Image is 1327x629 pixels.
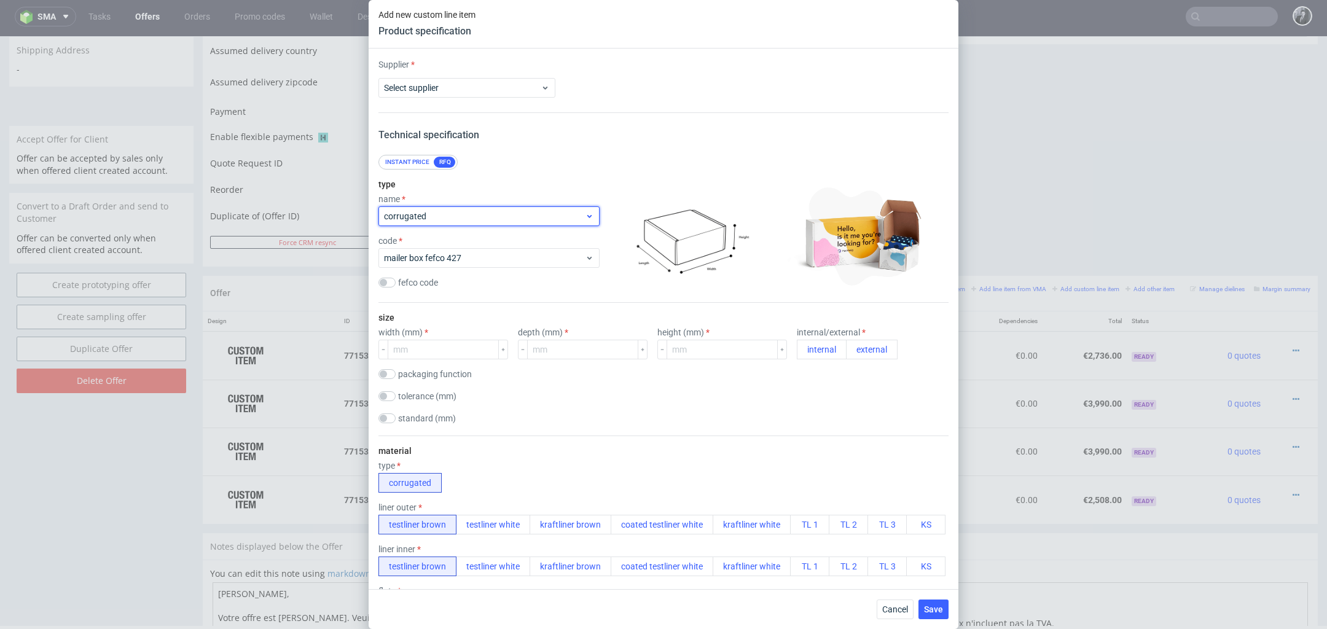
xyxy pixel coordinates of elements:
[560,447,605,456] span: SPEC- 216981
[378,327,428,337] label: width (mm)
[971,249,1046,256] small: Add line item from VMA
[1127,275,1191,295] th: Status
[344,314,374,324] strong: 771536
[17,236,186,261] a: Create prototyping offer
[605,182,777,290] img: corrugated--mailer-box--infographic.png
[215,400,276,431] img: ico-item-custom-a8f9c3db6a5631ce2f509e228e8b95abde266dc4376634de7b166047de09ff05.png
[210,65,423,93] td: Payment
[210,117,423,146] td: Quote Request ID
[527,340,638,359] input: mm
[560,303,605,313] span: SPEC- 216978
[380,157,434,168] div: Instant price
[210,252,230,262] span: Offer
[398,391,456,401] label: tolerance (mm)
[378,25,476,38] header: Product specification
[203,275,339,295] th: Design
[378,313,394,322] label: size
[378,473,442,493] button: corrugated
[327,531,371,543] a: markdown
[398,413,456,423] label: standard (mm)
[17,300,186,325] a: Duplicate Offer
[215,304,276,335] img: ico-item-custom-a8f9c3db6a5631ce2f509e228e8b95abde266dc4376634de7b166047de09ff05.png
[378,461,401,471] label: type
[1227,410,1261,420] span: 0 quotes
[412,300,757,338] div: Custom • Custom
[384,83,439,93] label: Select supplier
[378,194,405,204] label: name
[763,391,814,439] td: 4200
[412,472,461,481] span: Source:
[437,376,461,385] a: CBPB-2
[763,275,814,295] th: Quant.
[1227,459,1261,469] span: 0 quotes
[407,275,762,295] th: Name
[1043,343,1127,391] td: €3,990.00
[378,179,396,189] label: type
[958,343,1043,391] td: €0.00
[412,328,461,337] span: Source:
[763,295,814,343] td: 1800
[384,210,585,222] span: corrugated
[412,376,461,385] span: Source:
[1254,249,1310,256] small: Margin summary
[906,557,945,576] button: KS
[378,586,401,596] label: flute
[1043,275,1127,295] th: Total
[667,340,778,359] input: mm
[210,93,423,117] td: Enable flexible payments
[434,157,456,168] div: RFQ
[790,557,829,576] button: TL 1
[874,343,958,391] td: €3,990.00
[215,352,276,383] img: ico-item-custom-a8f9c3db6a5631ce2f509e228e8b95abde266dc4376634de7b166047de09ff05.png
[530,557,611,576] button: kraftliner brown
[344,410,374,420] strong: 771538
[412,301,558,313] span: Fefco 215 (tuck top snap lock bottom)
[378,10,476,20] span: Add new custom line item
[9,90,194,117] div: Accept Offer for Client
[412,397,558,409] span: Fefco 215 (tuck top snap lock bottom)
[318,96,328,106] img: Hokodo
[867,557,907,576] button: TL 3
[434,171,733,189] input: Only numbers
[203,497,1318,524] div: Notes displayed below the Offer
[1227,362,1261,372] span: 0 quotes
[1043,295,1127,343] td: €2,736.00
[17,196,186,220] p: Offer can be converted only when offered client created account.
[378,557,456,576] button: testliner brown
[210,146,423,170] td: Reorder
[378,58,555,71] label: Supplier
[388,340,499,359] input: mm
[763,343,814,391] td: 3800
[456,557,530,576] button: testliner white
[378,544,421,554] label: liner inner
[1043,391,1127,439] td: €3,990.00
[814,295,874,343] td: €1.52
[412,445,558,458] span: Fefco 215 (tuck top snap lock bottom)
[215,448,276,479] img: ico-item-custom-a8f9c3db6a5631ce2f509e228e8b95abde266dc4376634de7b166047de09ff05.png
[958,439,1043,487] td: €0.00
[412,396,757,434] div: Custom • Custom
[384,252,585,264] span: mailer box fefco 427
[210,200,404,213] button: Force CRM resync
[829,557,868,576] button: TL 2
[210,170,423,198] td: Duplicate of (Offer ID)
[437,472,461,481] a: CBPB-4
[874,391,958,439] td: €3,990.00
[560,351,605,361] span: SPEC- 216979
[611,557,713,576] button: coated testliner white
[787,174,939,297] img: corrugated--mailer-box--photo-min.jpg
[877,600,914,619] button: Cancel
[378,236,402,246] label: code
[17,116,186,140] p: Offer can be accepted by sales only when offered client created account.
[611,515,713,534] button: coated testliner white
[867,515,907,534] button: TL 3
[874,295,958,343] td: €2,736.00
[797,327,866,337] label: internal/external
[560,399,605,408] span: SPEC- 216980
[530,515,611,534] button: kraftliner brown
[874,439,958,487] td: €2,508.00
[846,340,898,359] button: external
[412,424,461,432] span: Source:
[210,34,423,65] td: Assumed delivery zipcode
[1125,249,1175,256] small: Add other item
